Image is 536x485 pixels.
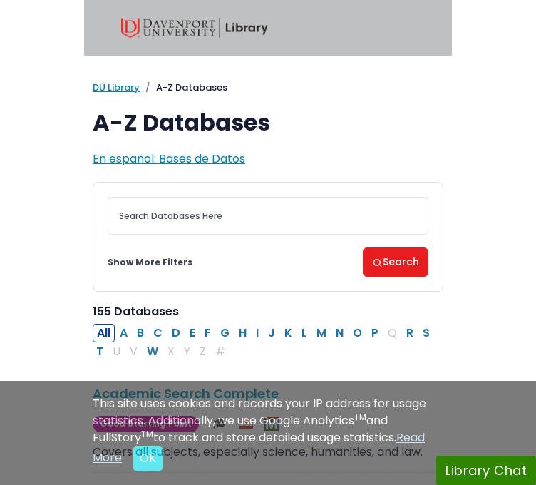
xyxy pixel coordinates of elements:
[108,197,428,235] input: Search database by title or keyword
[349,324,366,342] button: Filter Results O
[167,324,185,342] button: Filter Results D
[141,428,153,440] sup: TM
[108,256,192,269] a: Show More Filters
[149,324,167,342] button: Filter Results C
[200,324,215,342] button: Filter Results F
[252,324,263,342] button: Filter Results I
[121,18,268,38] img: Davenport University Library
[93,81,140,94] a: DU Library
[93,395,443,471] div: This site uses cookies and records your IP address for usage statistics. Additionally, we use Goo...
[133,324,148,342] button: Filter Results B
[234,324,251,342] button: Filter Results H
[93,109,443,136] h1: A-Z Databases
[331,324,348,342] button: Filter Results N
[264,324,279,342] button: Filter Results J
[140,81,227,95] li: A-Z Databases
[115,324,132,342] button: Filter Results A
[363,247,428,277] button: Search
[93,324,115,342] button: All
[216,324,234,342] button: Filter Results G
[133,446,163,471] button: Close
[93,303,179,320] span: 155 Databases
[92,342,108,361] button: Filter Results T
[143,342,163,361] button: Filter Results W
[93,150,245,167] a: En español: Bases de Datos
[402,324,418,342] button: Filter Results R
[185,324,200,342] button: Filter Results E
[93,325,435,359] div: Alpha-list to filter by first letter of database name
[418,324,434,342] button: Filter Results S
[280,324,297,342] button: Filter Results K
[367,324,383,342] button: Filter Results P
[297,324,311,342] button: Filter Results L
[312,324,331,342] button: Filter Results M
[436,456,536,485] button: Library Chat
[93,81,443,95] nav: breadcrumb
[354,411,366,423] sup: TM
